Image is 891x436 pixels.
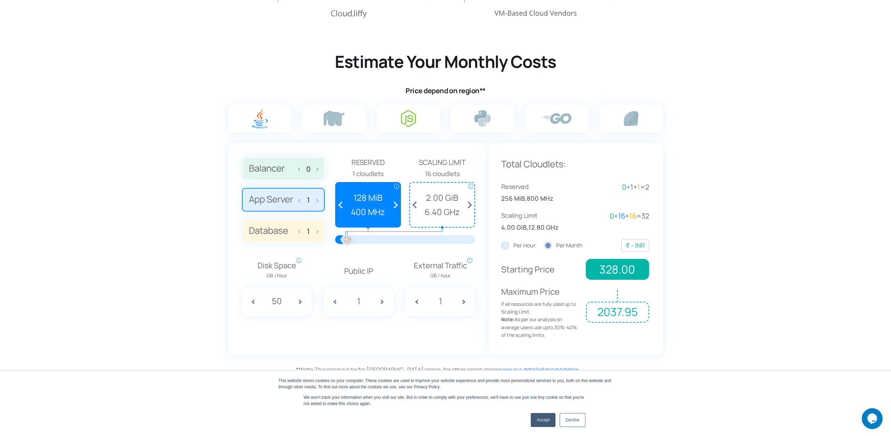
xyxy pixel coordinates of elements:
label: Database [242,219,325,243]
p: Public IP [324,265,393,277]
div: + + = [575,211,649,222]
img: java [252,109,268,128]
span: 4.00 GiB [501,222,527,232]
input: Database [303,227,314,235]
span: External Traffic [414,260,467,280]
label: App Server [242,188,325,212]
span: If all resources are fully used up to Scaling Limit. As per our analysis on average users use upt... [501,300,581,339]
span: 2.00 GiB [413,191,471,204]
label: Per Month [544,241,583,250]
span: 128 MiB [339,191,397,204]
span: 1 [637,182,640,192]
span: i [394,184,399,189]
iframe: chat widget [862,408,884,429]
strong: Note: [501,316,514,323]
span: GB / hour [258,272,296,279]
input: Balancer [303,165,314,173]
span: 0 [610,211,614,221]
span: 2 [645,182,649,192]
span: Disk Space [258,260,296,280]
p: Starting Price [501,263,581,276]
span: i [467,258,472,263]
span: 32 [641,211,649,221]
img: php [324,111,345,126]
span: i [296,258,301,263]
span: 12.80 GHz [528,222,559,232]
p: Maximum Price [501,285,581,339]
span: Reserved [501,182,575,192]
span: Note: [296,366,315,373]
span: Scaling Limit [409,157,475,168]
div: 1 cloudlets [335,169,401,179]
div: , [501,211,575,232]
h2: Estimate Your Monthly Costs [226,51,665,72]
span: 6.40 GHz [413,205,471,219]
span: 800 MHz [527,193,553,204]
label: Per Hour [501,241,536,250]
a: view our detailed pricing below [501,366,578,373]
span: 0 [622,182,626,192]
div: This pricing is be for [GEOGRAPHIC_DATA] region, for other region please [296,365,665,374]
img: python [474,110,491,127]
span: 256 MiB [501,193,525,204]
div: , [501,182,575,204]
div: ₹ - INR [626,240,645,251]
div: 16 cloudlets [409,169,475,179]
h4: Price depend on region** [226,86,665,95]
div: This website stores cookies on your computer. These cookies are used to improve your website expe... [278,378,613,390]
span: Scaling Limit [501,211,575,221]
img: node [401,110,416,127]
p: We won't track your information when you visit our site. But in order to comply with your prefere... [303,394,588,407]
span: 400 MHz [339,205,397,219]
p: Total Cloudlets: [501,157,649,172]
span: 2037.95 [586,302,649,323]
div: + + = [575,182,649,193]
span: GB / hour [414,272,467,279]
span: i [468,184,473,189]
a: Decline [560,413,585,427]
span: 16 [629,211,636,221]
img: go [542,113,571,124]
input: App Server [303,196,314,204]
span: 328.00 [586,259,649,280]
label: Balancer [242,157,325,181]
img: ruby [624,111,638,126]
span: 1 [630,182,633,192]
span: 16 [618,211,625,221]
a: Accept [531,413,555,427]
span: Reserved [335,157,401,168]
